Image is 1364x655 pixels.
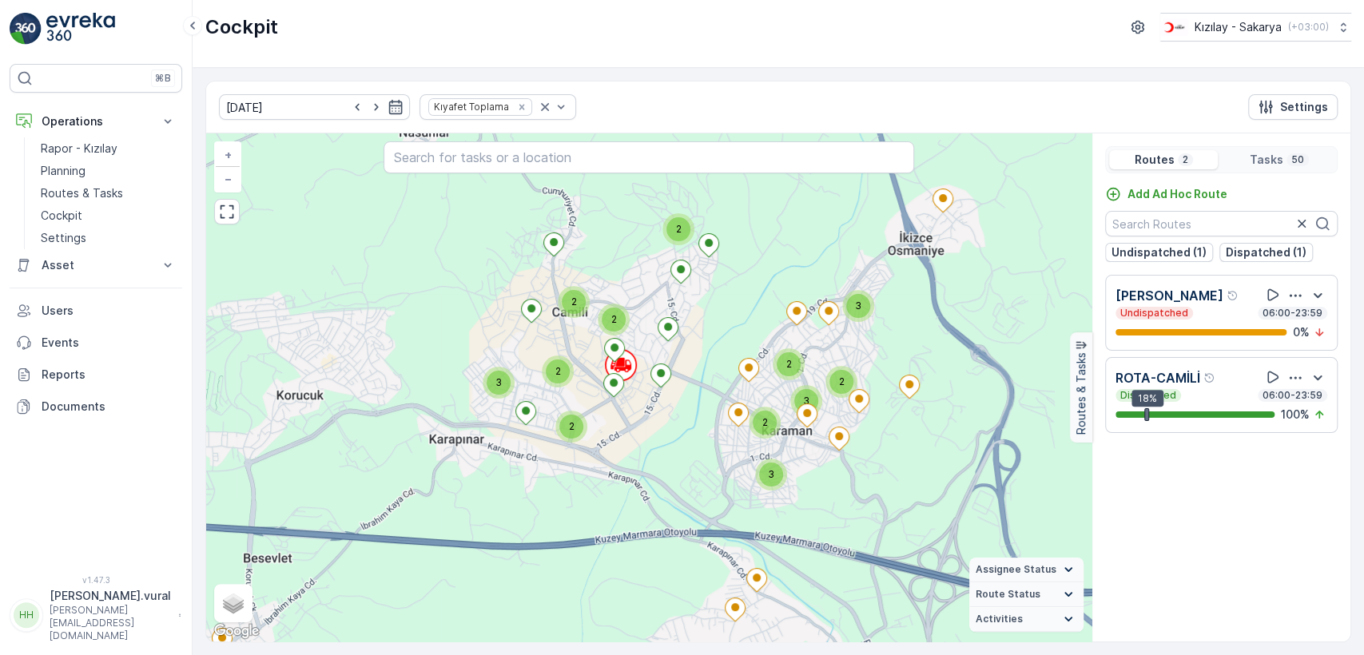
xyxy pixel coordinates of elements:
span: 3 [855,300,861,312]
button: Kızılay - Sakarya(+03:00) [1160,13,1351,42]
span: 2 [569,420,575,432]
div: 2 [825,366,857,398]
p: [PERSON_NAME][EMAIL_ADDRESS][DOMAIN_NAME] [50,604,171,642]
p: 100 % [1281,407,1310,423]
button: Asset [10,249,182,281]
button: Undispatched (1) [1105,243,1213,262]
p: 2 [1181,153,1190,166]
div: 18% [1131,390,1163,407]
p: Routes & Tasks [1073,353,1089,435]
img: logo [10,13,42,45]
p: ( +03:00 ) [1288,21,1329,34]
button: Settings [1248,94,1338,120]
p: [PERSON_NAME] [1115,286,1223,305]
a: Users [10,295,182,327]
div: 2 [542,355,574,387]
a: Settings [34,227,182,249]
span: + [225,148,232,161]
p: [PERSON_NAME].vural [50,588,171,604]
summary: Assignee Status [969,558,1084,582]
a: Planning [34,160,182,182]
p: Dispatched (1) [1226,244,1306,260]
p: 50 [1290,153,1306,166]
a: Rapor - Kızılay [34,137,182,160]
a: Routes & Tasks [34,182,182,204]
span: 2 [786,358,792,370]
span: 2 [676,223,682,235]
p: Reports [42,367,176,383]
p: Settings [1280,99,1328,115]
span: 2 [571,296,577,308]
p: Undispatched [1119,307,1190,320]
div: 3 [842,290,874,322]
p: Planning [41,163,85,179]
p: 06:00-23:59 [1261,307,1324,320]
span: Route Status [976,588,1040,601]
input: Search Routes [1105,211,1338,236]
a: Events [10,327,182,359]
p: Asset [42,257,150,273]
summary: Activities [969,607,1084,632]
span: Activities [976,613,1023,625]
div: Kıyafet Toplama [429,99,511,114]
p: 06:00-23:59 [1261,389,1324,402]
div: Remove Kıyafet Toplama [513,101,531,113]
a: Cockpit [34,204,182,227]
a: Open this area in Google Maps (opens a new window) [210,621,263,641]
p: Users [42,303,176,319]
div: 3 [755,458,787,490]
button: HH[PERSON_NAME].vural[PERSON_NAME][EMAIL_ADDRESS][DOMAIN_NAME] [10,588,182,642]
p: Events [42,335,176,351]
p: Settings [41,230,86,246]
span: v 1.47.3 [10,575,182,585]
img: Google [210,621,263,641]
div: 3 [483,367,515,399]
p: Documents [42,399,176,415]
input: dd/mm/yyyy [219,94,410,120]
span: 2 [839,375,845,387]
div: 3 [790,385,822,417]
div: 2 [773,348,805,380]
span: − [225,172,233,185]
input: Search for tasks or a location [384,141,915,173]
span: 3 [768,468,774,480]
div: HH [14,602,39,628]
span: 2 [555,365,561,377]
summary: Route Status [969,582,1084,607]
p: Routes [1135,152,1175,168]
p: ROTA-CAMİLİ [1115,368,1200,387]
p: Operations [42,113,150,129]
a: Reports [10,359,182,391]
p: Dispatched [1119,389,1178,402]
p: Add Ad Hoc Route [1127,186,1227,202]
div: 2 [598,304,630,335]
div: 2 [558,286,590,318]
p: Kızılay - Sakarya [1195,19,1282,35]
button: Operations [10,105,182,137]
div: 2 [555,411,587,443]
p: Routes & Tasks [41,185,123,201]
div: Help Tooltip Icon [1203,371,1216,384]
span: 2 [611,313,617,325]
p: Rapor - Kızılay [41,141,117,157]
p: 0 % [1293,324,1310,340]
p: Undispatched (1) [1111,244,1207,260]
p: ⌘B [155,72,171,85]
span: 2 [762,416,768,428]
a: Add Ad Hoc Route [1105,186,1227,202]
div: 2 [662,213,694,245]
p: Tasks [1250,152,1283,168]
span: Assignee Status [976,563,1056,576]
div: Help Tooltip Icon [1227,289,1239,302]
a: Zoom Out [216,167,240,191]
a: Zoom In [216,143,240,167]
p: Cockpit [205,14,278,40]
div: 2 [749,407,781,439]
span: 3 [495,376,502,388]
button: Dispatched (1) [1219,243,1313,262]
img: k%C4%B1z%C4%B1lay_DTAvauz.png [1160,18,1188,36]
span: 3 [803,395,809,407]
a: Layers [216,586,251,621]
img: logo_light-DOdMpM7g.png [46,13,115,45]
p: Cockpit [41,208,82,224]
